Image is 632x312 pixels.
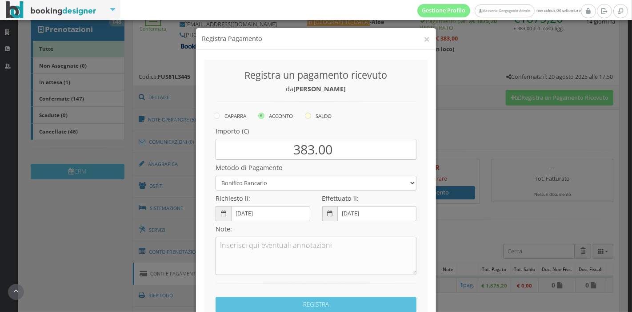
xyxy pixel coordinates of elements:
[294,85,346,93] b: [PERSON_NAME]
[475,4,534,17] a: Masseria Gorgognolo Admin
[6,1,96,19] img: BookingDesigner.com
[216,127,416,135] h4: Importo (€)
[305,110,332,121] label: SALDO
[214,110,246,121] label: CAPARRA
[417,4,471,17] a: Gestione Profilo
[322,194,416,202] h4: Effettuato il:
[216,164,416,171] h4: Metodo di Pagamento
[216,194,310,202] h4: Richiesto il:
[417,4,581,17] span: mercoledì, 03 settembre
[258,110,293,121] label: ACCONTO
[216,85,416,93] h4: da
[216,225,416,233] h4: Note:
